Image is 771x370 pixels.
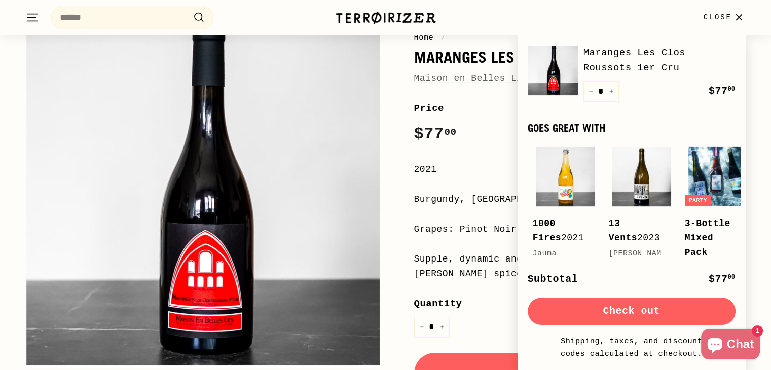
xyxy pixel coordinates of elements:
[727,86,735,93] sup: 00
[444,127,456,138] sup: 00
[709,85,736,97] span: $77
[414,162,746,177] div: 2021
[604,81,619,102] button: Increase item quantity by one
[685,218,730,258] b: 3-Bottle Mixed Pack
[414,31,746,44] nav: breadcrumbs
[609,143,675,301] a: 13 Vents2023[PERSON_NAME]
[709,271,736,287] div: $77
[414,49,746,66] h1: Maranges Les Clos Roussots 1er Cru
[533,143,599,289] a: 1000 Fires2021Jauma
[414,33,434,42] a: Home
[528,122,736,134] div: Goes great with
[414,101,746,116] label: Price
[698,329,763,362] inbox-online-store-chat: Shopify online store chat
[533,248,589,260] div: Jauma
[414,317,450,338] input: quantity
[533,216,589,246] div: 2021
[414,192,746,207] div: Burgundy, [GEOGRAPHIC_DATA]
[609,248,665,272] div: [PERSON_NAME]
[609,218,637,243] b: 13 Vents
[414,222,746,237] div: Grapes: Pinot Noir
[414,252,746,281] div: Supple, dynamic and focused with dark red fruit, [PERSON_NAME] spices, baked plum, and fine aroma...
[414,317,429,338] button: Reduce item quantity by one
[414,73,534,83] a: Maison en Belles Lies
[528,271,578,287] div: Subtotal
[528,298,736,325] button: Check out
[533,218,561,243] b: 1000 Fires
[685,195,711,206] div: Party
[414,125,457,143] span: $77
[583,81,599,102] button: Reduce item quantity by one
[438,33,449,42] span: /
[703,12,731,23] span: Close
[434,317,450,338] button: Increase item quantity by one
[583,45,736,76] a: Maranges Les Clos Roussots 1er Cru
[727,274,735,281] sup: 00
[685,143,751,304] a: Party 3-Bottle Mixed Pack Terroirizer
[414,296,746,311] label: Quantity
[609,216,665,246] div: 2023
[558,335,705,360] small: Shipping, taxes, and discount codes calculated at checkout.
[528,45,578,96] img: Maranges Les Clos Roussots 1er Cru
[697,3,751,32] button: Close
